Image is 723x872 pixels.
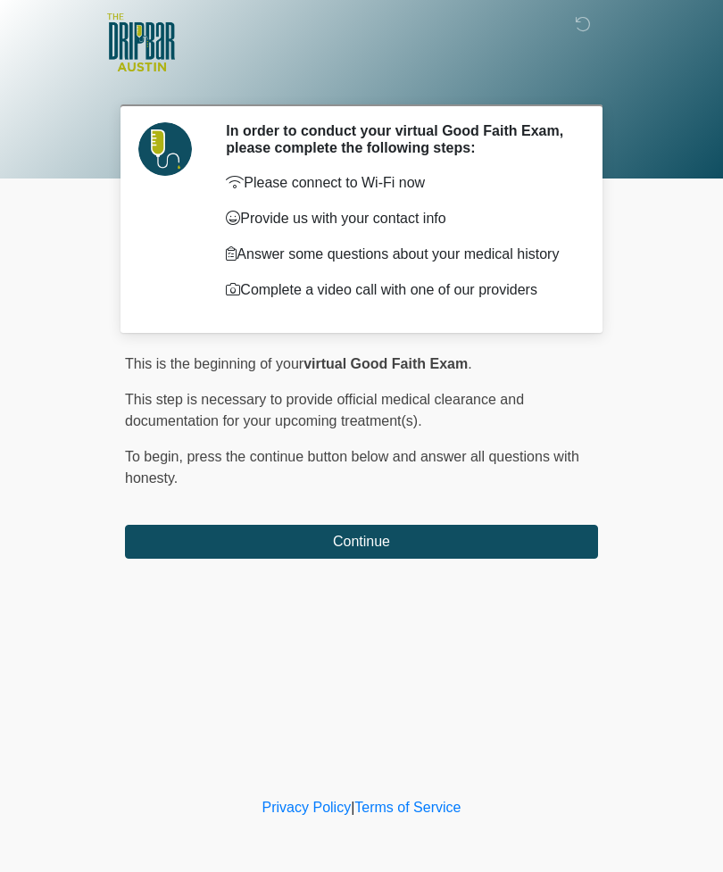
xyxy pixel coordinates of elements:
[226,244,571,265] p: Answer some questions about your medical history
[125,449,579,486] span: press the continue button below and answer all questions with honesty.
[125,356,303,371] span: This is the beginning of your
[351,800,354,815] a: |
[468,356,471,371] span: .
[303,356,468,371] strong: virtual Good Faith Exam
[125,392,524,428] span: This step is necessary to provide official medical clearance and documentation for your upcoming ...
[226,172,571,194] p: Please connect to Wi-Fi now
[125,449,187,464] span: To begin,
[107,13,175,71] img: The DRIPBaR - Austin The Domain Logo
[125,525,598,559] button: Continue
[226,279,571,301] p: Complete a video call with one of our providers
[354,800,461,815] a: Terms of Service
[226,208,571,229] p: Provide us with your contact info
[226,122,571,156] h2: In order to conduct your virtual Good Faith Exam, please complete the following steps:
[262,800,352,815] a: Privacy Policy
[138,122,192,176] img: Agent Avatar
